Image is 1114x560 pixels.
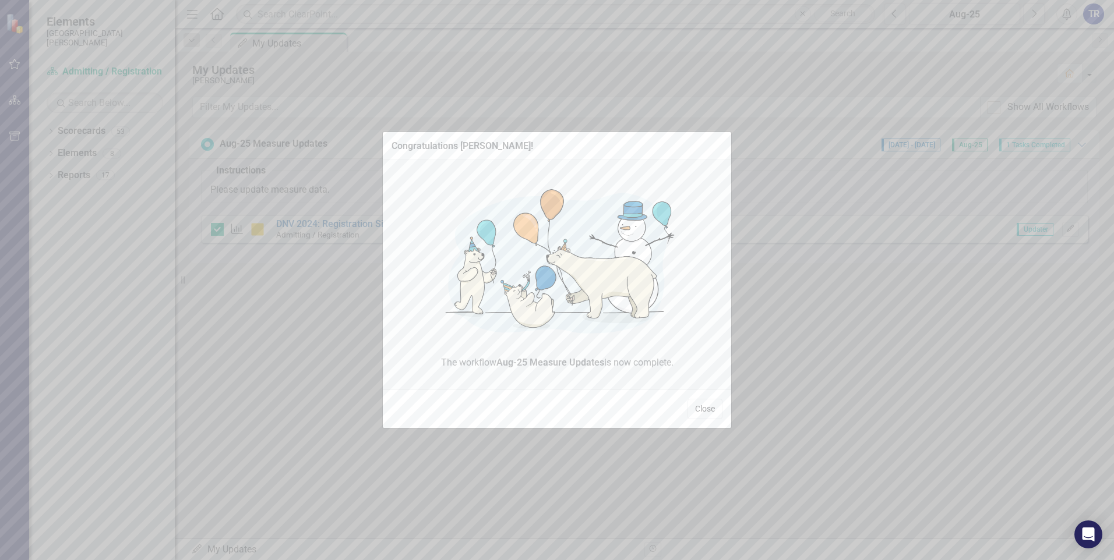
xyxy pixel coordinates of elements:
div: Open Intercom Messenger [1074,520,1102,548]
strong: Aug-25 Measure Updates [496,357,604,368]
img: Congratulations [425,169,689,356]
button: Close [688,399,722,419]
span: The workflow is now complete. [392,356,722,370]
div: Congratulations [PERSON_NAME]! [392,141,533,151]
